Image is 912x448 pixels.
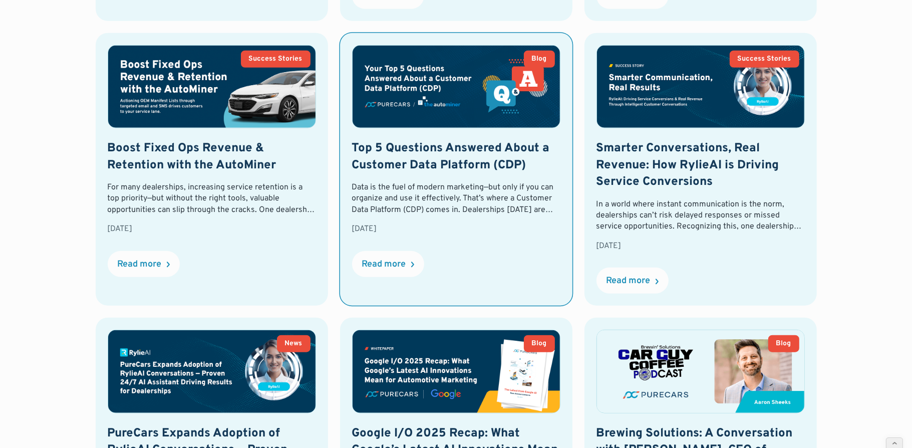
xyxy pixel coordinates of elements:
a: Success StoriesSmarter Conversations, Real Revenue: How RylieAI is Driving Service ConversionsIn ... [584,33,817,306]
div: [DATE] [352,223,560,235]
h2: Smarter Conversations, Real Revenue: How RylieAI is Driving Service Conversions [596,140,805,191]
div: Data is the fuel of modern marketing—but only if you can organize and use it effectively. That’s ... [352,182,560,215]
a: Success StoriesBoost Fixed Ops Revenue & Retention with the AutoMinerFor many dealerships, increa... [96,33,328,306]
h2: Top 5 Questions Answered About a Customer Data Platform (CDP) [352,140,560,174]
div: For many dealerships, increasing service retention is a top priority—but without the right tools,... [108,182,316,215]
div: Blog [532,340,547,347]
a: BlogTop 5 Questions Answered About a Customer Data Platform (CDP)Data is the fuel of modern marke... [340,33,572,306]
div: Blog [532,56,547,63]
div: [DATE] [108,223,316,235]
div: Success Stories [249,56,302,63]
div: Read more [362,260,406,269]
div: Success Stories [738,56,791,63]
div: Read more [118,260,162,269]
div: News [285,340,302,347]
h2: Boost Fixed Ops Revenue & Retention with the AutoMiner [108,140,316,174]
div: Read more [606,277,651,286]
div: [DATE] [596,241,805,252]
div: In a world where instant communication is the norm, dealerships can’t risk delayed responses or m... [596,199,805,233]
div: Blog [776,340,791,347]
